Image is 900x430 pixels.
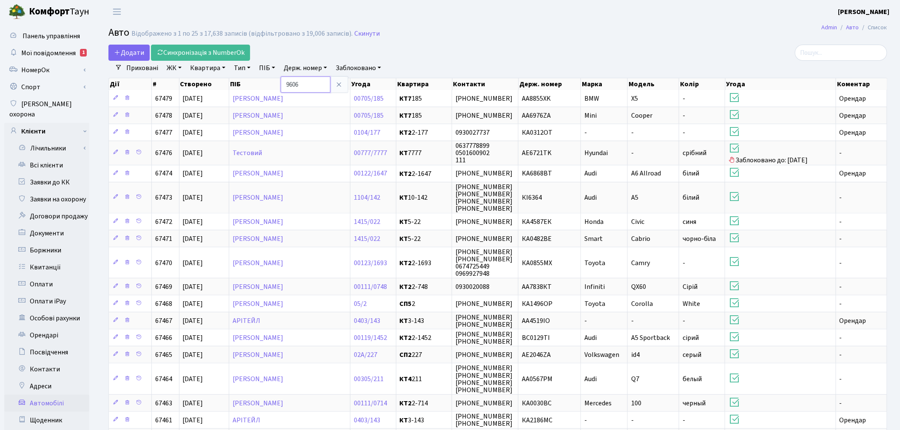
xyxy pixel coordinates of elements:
[155,374,172,384] span: 67464
[840,399,842,408] span: -
[522,333,550,342] span: ВС0129ТІ
[354,258,387,268] a: 00123/1693
[4,191,89,208] a: Заявки на охорону
[183,234,203,243] span: [DATE]
[354,111,384,120] a: 00705/185
[400,300,449,307] span: 2
[584,128,587,137] span: -
[522,258,552,268] span: КА0855МХ
[400,399,412,408] b: КТ2
[400,94,412,103] b: КТ7
[231,61,254,75] a: Тип
[456,313,513,329] span: [PHONE_NUMBER] [PHONE_NUMBER]
[163,61,185,75] a: ЖК
[840,94,866,103] span: Орендар
[233,374,283,384] a: [PERSON_NAME]
[683,350,701,359] span: серый
[400,317,449,324] span: 3-143
[400,282,412,291] b: КТ2
[840,258,842,268] span: -
[584,350,619,359] span: Volkswagen
[354,282,387,291] a: 00111/0748
[354,350,377,359] a: 02А/227
[456,141,490,165] span: 0637778899 0501600902 111
[456,330,513,346] span: [PHONE_NUMBER] [PHONE_NUMBER]
[4,45,89,62] a: Мої повідомлення1
[400,194,449,201] span: 10-142
[522,316,550,325] span: АА4519ІО
[840,316,866,325] span: Орендар
[679,78,725,90] th: Колір
[233,193,283,202] a: [PERSON_NAME]
[131,30,353,38] div: Відображено з 1 по 25 з 17,638 записів (відфільтровано з 19,006 записів).
[453,78,519,90] th: Контакти
[155,350,172,359] span: 67465
[456,412,513,428] span: [PHONE_NUMBER] [PHONE_NUMBER]
[683,299,700,308] span: White
[522,374,553,384] span: АА0567РМ
[155,316,172,325] span: 67467
[155,399,172,408] span: 67463
[522,193,542,202] span: КІ6364
[456,94,513,103] span: [PHONE_NUMBER]
[683,234,716,243] span: чорно-біла
[4,327,89,344] a: Орендарі
[233,217,283,226] a: [PERSON_NAME]
[155,282,172,291] span: 67469
[183,316,203,325] span: [DATE]
[400,218,449,225] span: 5-22
[456,169,513,178] span: [PHONE_NUMBER]
[400,258,412,268] b: КТ2
[10,140,89,157] a: Лічильники
[354,374,384,384] a: 00305/211
[4,310,89,327] a: Особові рахунки
[584,416,587,425] span: -
[840,234,842,243] span: -
[584,234,603,243] span: Smart
[114,48,144,57] span: Додати
[233,299,283,308] a: [PERSON_NAME]
[4,276,89,293] a: Оплати
[522,128,553,137] span: КА0312ОТ
[4,242,89,259] a: Боржники
[233,258,283,268] a: [PERSON_NAME]
[354,193,380,202] a: 1104/142
[233,94,283,103] a: [PERSON_NAME]
[456,399,513,408] span: [PHONE_NUMBER]
[631,94,638,103] span: X5
[522,94,551,103] span: AA8855XK
[522,111,551,120] span: AA6976ZA
[183,193,203,202] span: [DATE]
[846,23,859,32] a: Авто
[584,258,605,268] span: Toyota
[183,299,203,308] span: [DATE]
[29,5,89,19] span: Таун
[354,399,387,408] a: 00111/0714
[354,217,380,226] a: 1415/022
[350,78,396,90] th: Угода
[4,28,89,45] a: Панель управління
[631,399,641,408] span: 100
[354,94,384,103] a: 00705/185
[400,217,408,226] b: КТ
[628,78,679,90] th: Модель
[233,234,283,243] a: [PERSON_NAME]
[4,208,89,225] a: Договори продажу
[519,78,581,90] th: Держ. номер
[840,193,842,202] span: -
[456,247,513,278] span: [PHONE_NUMBER] [PHONE_NUMBER] 0674725449 0969927948
[456,111,513,120] span: [PHONE_NUMBER]
[183,217,203,226] span: [DATE]
[522,234,552,243] span: КА0482ВЕ
[354,148,387,158] a: 00777/7777
[400,374,412,384] b: КТ4
[183,111,203,120] span: [DATE]
[522,399,552,408] span: КА0030ВС
[631,316,634,325] span: -
[456,234,513,243] span: [PHONE_NUMBER]
[4,378,89,395] a: Адреси
[683,128,685,137] span: -
[400,417,449,424] span: 3-143
[179,78,230,90] th: Створено
[400,260,449,266] span: 2-1693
